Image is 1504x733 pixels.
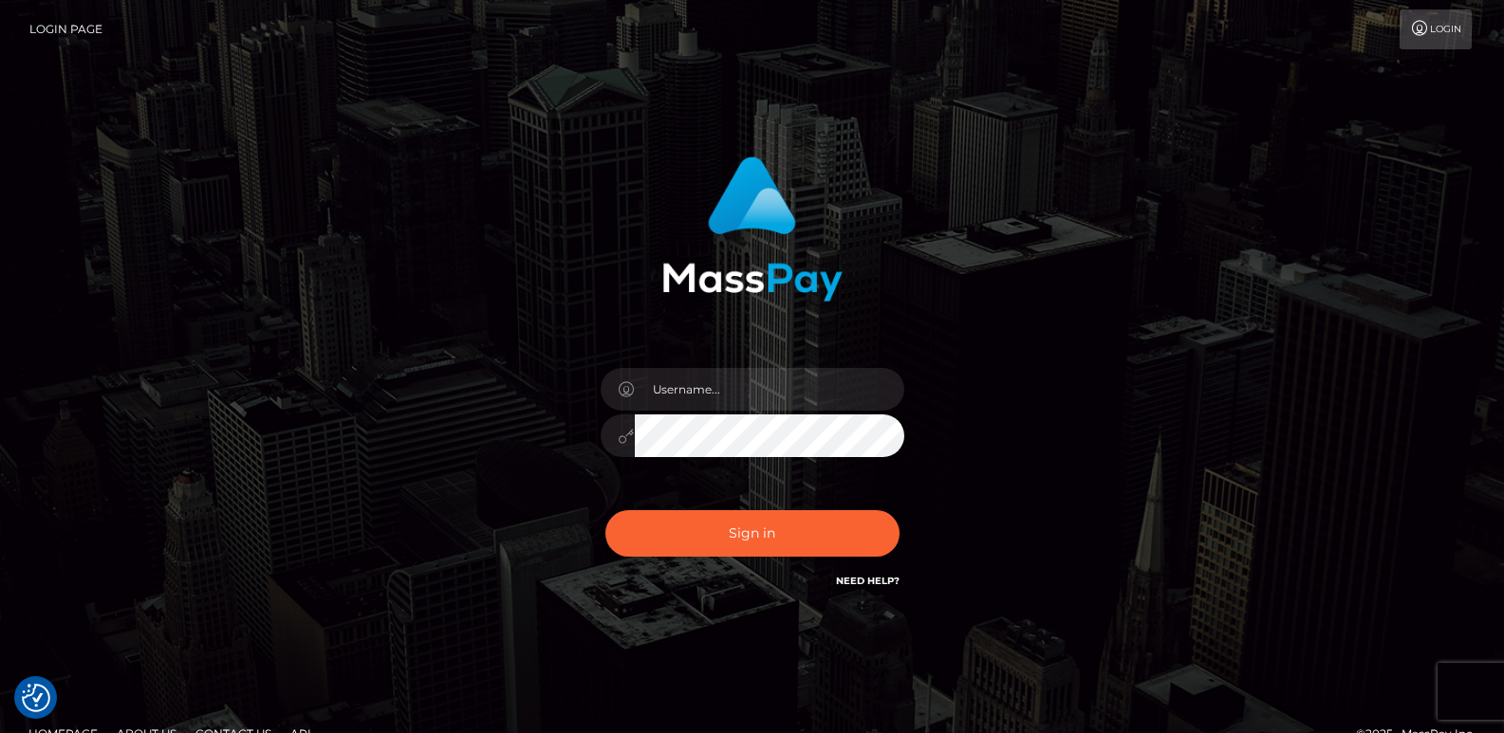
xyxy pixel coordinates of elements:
button: Consent Preferences [22,684,50,712]
a: Login Page [29,9,102,49]
input: Username... [635,368,904,411]
a: Login [1400,9,1472,49]
a: Need Help? [836,575,900,587]
img: MassPay Login [662,156,843,302]
button: Sign in [605,510,900,557]
img: Revisit consent button [22,684,50,712]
